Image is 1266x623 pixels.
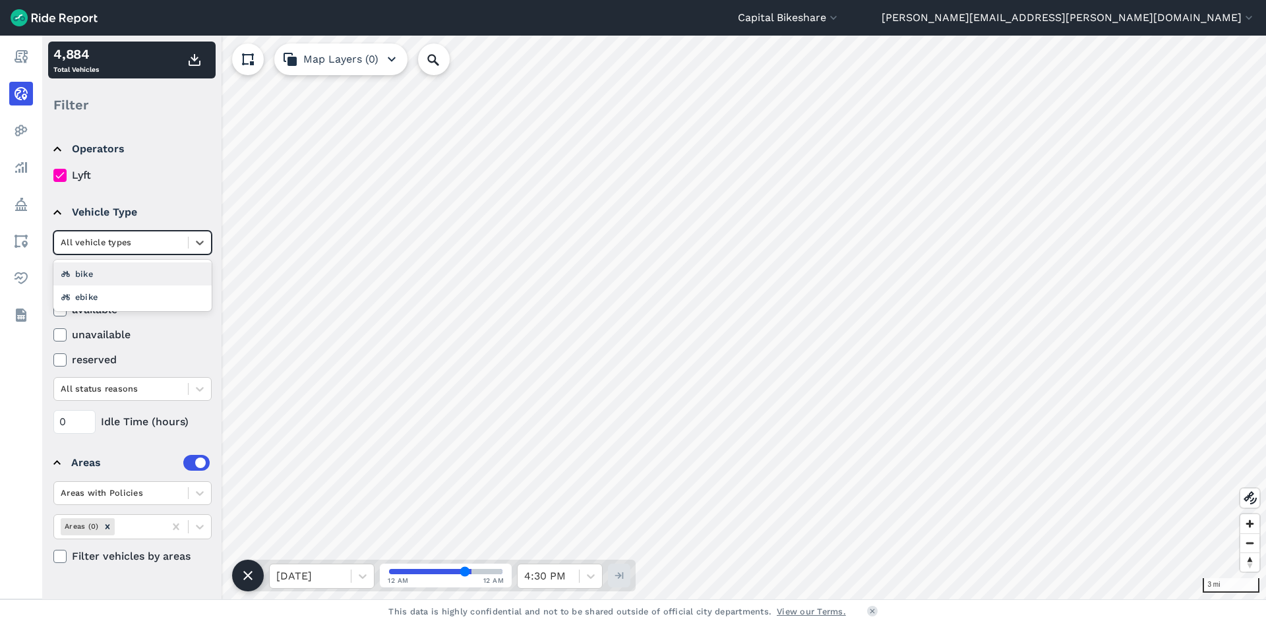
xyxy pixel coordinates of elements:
[53,410,212,434] div: Idle Time (hours)
[53,131,210,167] summary: Operators
[53,44,99,76] div: Total Vehicles
[9,119,33,142] a: Heatmaps
[48,84,216,125] div: Filter
[100,518,115,535] div: Remove Areas (0)
[11,9,98,26] img: Ride Report
[1240,552,1259,572] button: Reset bearing to north
[418,44,471,75] input: Search Location or Vehicles
[53,444,210,481] summary: Areas
[9,156,33,179] a: Analyze
[53,327,212,343] label: unavailable
[9,193,33,216] a: Policy
[9,303,33,327] a: Datasets
[61,518,100,535] div: Areas (0)
[9,266,33,290] a: Health
[274,44,407,75] button: Map Layers (0)
[1240,533,1259,552] button: Zoom out
[1203,578,1259,593] div: 3 mi
[882,10,1255,26] button: [PERSON_NAME][EMAIL_ADDRESS][PERSON_NAME][DOMAIN_NAME]
[53,549,212,564] label: Filter vehicles by areas
[777,605,846,618] a: View our Terms.
[738,10,840,26] button: Capital Bikeshare
[53,44,99,64] div: 4,884
[42,36,1266,599] canvas: Map
[53,167,212,183] label: Lyft
[53,285,212,309] div: ebike
[53,262,212,285] div: bike
[9,45,33,69] a: Report
[9,229,33,253] a: Areas
[71,455,210,471] div: Areas
[53,194,210,231] summary: Vehicle Type
[53,352,212,368] label: reserved
[9,82,33,105] a: Realtime
[1240,514,1259,533] button: Zoom in
[483,576,504,585] span: 12 AM
[388,576,409,585] span: 12 AM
